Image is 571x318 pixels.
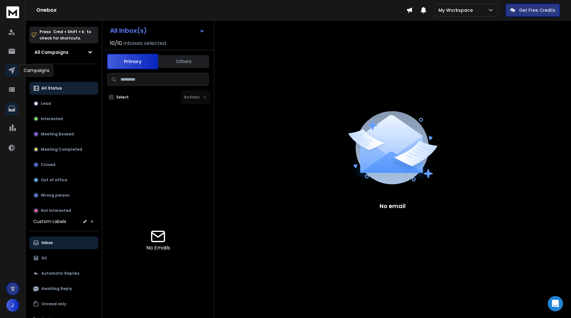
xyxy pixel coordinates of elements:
button: Awaiting Reply [29,282,98,295]
h1: All Inbox(s) [110,27,147,34]
button: J [6,299,19,312]
p: All Status [41,86,62,91]
button: Others [158,54,209,69]
h3: Custom Labels [33,218,66,225]
p: My Workspace [438,7,475,13]
p: Meeting Completed [41,147,82,152]
p: No email [379,202,406,211]
button: Unread only [29,298,98,310]
div: Campaigns [19,64,54,76]
button: All Campaigns [29,46,98,59]
p: Lead [41,101,51,106]
p: No Emails [146,244,170,252]
h1: Onebox [36,6,406,14]
button: Inbox [29,236,98,249]
p: Inbox [41,240,53,245]
button: All Status [29,82,98,95]
img: logo [6,6,19,18]
p: Press to check for shortcuts. [40,29,91,41]
h1: All Campaigns [34,49,69,55]
button: Wrong person [29,189,98,202]
p: Get Free Credits [519,7,555,13]
span: Cmd + Shift + k [52,28,85,35]
button: Automatic Replies [29,267,98,280]
label: Select [116,95,129,100]
button: Primary [107,54,158,69]
p: Automatic Replies [41,271,79,276]
button: Interested [29,112,98,125]
p: Closed [41,162,55,167]
button: Out of office [29,174,98,186]
p: Wrong person [41,193,69,198]
button: Meeting Completed [29,143,98,156]
p: Awaiting Reply [41,286,72,291]
button: Get Free Credits [506,4,560,17]
button: Closed [29,158,98,171]
button: Lead [29,97,98,110]
button: Meeting Booked [29,128,98,141]
p: Out of office [41,177,67,183]
p: Meeting Booked [41,132,74,137]
button: Not Interested [29,204,98,217]
h3: Filters [29,69,98,78]
button: All Inbox(s) [105,24,210,37]
p: Not Interested [41,208,71,213]
p: All [41,256,47,261]
h3: Inboxes selected [123,40,166,47]
p: Unread only [41,301,66,307]
span: 10 / 10 [110,40,122,47]
button: All [29,252,98,264]
div: Open Intercom Messenger [548,296,563,311]
p: Interested [41,116,63,121]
